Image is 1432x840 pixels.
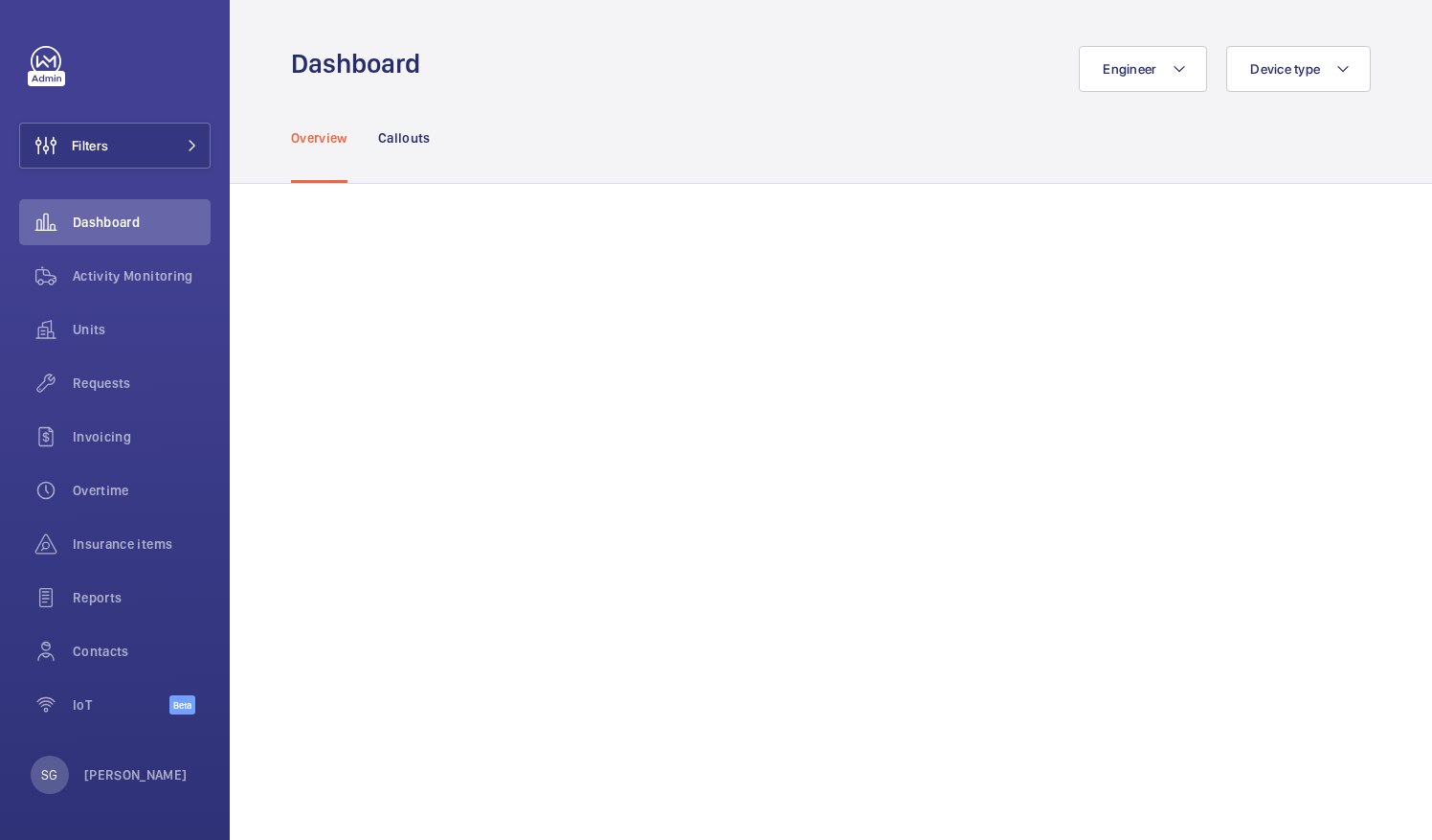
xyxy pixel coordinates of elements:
button: Engineer [1079,46,1207,92]
span: Units [73,320,211,339]
span: Activity Monitoring [73,266,211,285]
span: Device type [1250,61,1320,77]
p: Overview [291,128,347,148]
span: Invoicing [73,427,211,446]
span: Requests [73,374,211,393]
span: Filters [72,136,108,155]
p: [PERSON_NAME] [84,765,188,784]
button: Filters [19,123,211,169]
span: Dashboard [73,213,211,232]
h1: Dashboard [291,46,432,81]
span: Contacts [73,642,211,661]
span: Engineer [1103,61,1156,77]
span: Insurance items [73,534,211,554]
p: Callouts [378,128,431,148]
span: Overtime [73,481,211,500]
span: IoT [73,695,169,715]
button: Device type [1226,46,1371,92]
span: Beta [169,695,195,715]
span: Reports [73,588,211,607]
p: SG [41,765,57,784]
